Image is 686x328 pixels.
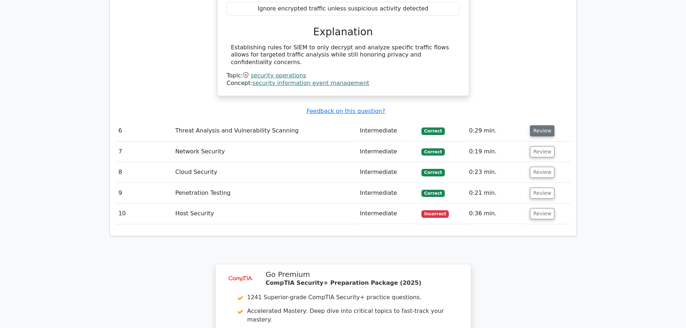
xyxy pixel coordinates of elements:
span: Correct [421,169,445,176]
td: Network Security [172,141,357,162]
td: Host Security [172,203,357,224]
td: 7 [116,141,173,162]
div: Ignore encrypted traffic unless suspicious activity detected [227,2,460,16]
td: Intermediate [357,141,418,162]
span: Incorrect [421,210,449,217]
span: Correct [421,148,445,156]
button: Review [530,208,554,219]
td: 9 [116,183,173,203]
td: Intermediate [357,183,418,203]
td: 0:19 min. [466,141,527,162]
div: Concept: [227,80,460,87]
td: 0:23 min. [466,162,527,183]
div: Topic: [227,72,460,80]
td: Penetration Testing [172,183,357,203]
a: security information event management [252,80,369,86]
span: Correct [421,190,445,197]
a: Feedback on this question? [306,108,385,114]
button: Review [530,146,554,157]
td: Intermediate [357,121,418,141]
button: Review [530,167,554,178]
td: 0:36 min. [466,203,527,224]
td: 0:29 min. [466,121,527,141]
span: Correct [421,127,445,135]
div: Establishing rules for SIEM to only decrypt and analyze specific traffic flows allows for targete... [231,44,455,66]
a: security operations [251,72,306,79]
h3: Explanation [231,26,455,38]
td: Intermediate [357,203,418,224]
button: Review [530,188,554,199]
td: 8 [116,162,173,183]
td: 6 [116,121,173,141]
td: Threat Analysis and Vulnerability Scanning [172,121,357,141]
td: Intermediate [357,162,418,183]
td: Cloud Security [172,162,357,183]
td: 0:21 min. [466,183,527,203]
td: 10 [116,203,173,224]
button: Review [530,125,554,136]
